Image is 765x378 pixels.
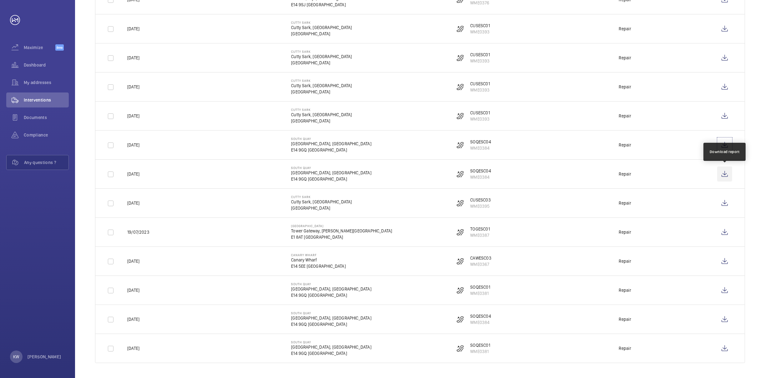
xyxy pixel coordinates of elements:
[24,132,69,138] span: Compliance
[291,282,371,286] p: South Quay
[291,60,352,66] p: [GEOGRAPHIC_DATA]
[291,263,346,269] p: E14 5EE [GEOGRAPHIC_DATA]
[456,316,464,323] img: escalator.svg
[470,261,491,267] p: WME0367
[456,54,464,62] img: escalator.svg
[291,257,346,263] p: Canary Wharf
[456,345,464,352] img: escalator.svg
[470,197,491,203] p: CUSESC03
[456,199,464,207] img: escalator.svg
[13,354,19,360] p: KW
[291,340,371,344] p: South Quay
[291,108,352,112] p: Cutty Sark
[291,253,346,257] p: Canary Wharf
[291,31,352,37] p: [GEOGRAPHIC_DATA]
[291,199,352,205] p: Cutty Sark, [GEOGRAPHIC_DATA]
[28,354,61,360] p: [PERSON_NAME]
[456,257,464,265] img: escalator.svg
[24,44,55,51] span: Maximize
[456,112,464,120] img: escalator.svg
[291,50,352,53] p: Cutty Sark
[470,58,490,64] p: WME0393
[291,315,371,321] p: [GEOGRAPHIC_DATA], [GEOGRAPHIC_DATA]
[291,21,352,24] p: Cutty Sark
[127,84,139,90] p: [DATE]
[291,89,352,95] p: [GEOGRAPHIC_DATA]
[291,118,352,124] p: [GEOGRAPHIC_DATA]
[291,112,352,118] p: Cutty Sark, [GEOGRAPHIC_DATA]
[291,228,392,234] p: Tower Gateway, [PERSON_NAME][GEOGRAPHIC_DATA]
[127,113,139,119] p: [DATE]
[291,344,371,350] p: [GEOGRAPHIC_DATA], [GEOGRAPHIC_DATA]
[291,137,371,141] p: South Quay
[291,234,392,240] p: E1 8AT [GEOGRAPHIC_DATA]
[456,286,464,294] img: escalator.svg
[127,345,139,351] p: [DATE]
[470,139,491,145] p: SOQESC04
[127,55,139,61] p: [DATE]
[291,311,371,315] p: South Quay
[291,176,371,182] p: E14 9GQ [GEOGRAPHIC_DATA]
[127,287,139,293] p: [DATE]
[619,171,632,177] div: Repair
[24,97,69,103] span: Interventions
[291,350,371,356] p: E14 9GQ [GEOGRAPHIC_DATA]
[470,319,491,326] p: WME0384
[291,79,352,82] p: Cutty Sark
[619,84,632,90] div: Repair
[470,116,490,122] p: WME0393
[291,286,371,292] p: [GEOGRAPHIC_DATA], [GEOGRAPHIC_DATA]
[127,171,139,177] p: [DATE]
[470,342,490,348] p: SOQESC01
[291,2,346,8] p: E14 9SJ [GEOGRAPHIC_DATA]
[470,110,490,116] p: CUSESC01
[127,142,139,148] p: [DATE]
[456,141,464,149] img: escalator.svg
[470,348,490,355] p: WME0381
[291,321,371,327] p: E14 9GQ [GEOGRAPHIC_DATA]
[619,142,632,148] div: Repair
[291,205,352,211] p: [GEOGRAPHIC_DATA]
[470,232,490,238] p: WME0387
[456,83,464,91] img: escalator.svg
[291,195,352,199] p: Cutty Sark
[456,170,464,178] img: escalator.svg
[470,87,490,93] p: WME0393
[619,258,632,264] div: Repair
[470,168,491,174] p: SOQESC04
[470,226,490,232] p: TOGESC01
[24,79,69,86] span: My addresses
[291,147,371,153] p: E14 9GQ [GEOGRAPHIC_DATA]
[470,174,491,180] p: WME0384
[127,229,149,235] p: 19/07/2023
[456,228,464,236] img: escalator.svg
[470,290,490,296] p: WME0381
[291,82,352,89] p: Cutty Sark, [GEOGRAPHIC_DATA]
[619,287,632,293] div: Repair
[24,159,68,166] span: Any questions ?
[55,44,64,51] span: Beta
[470,203,491,209] p: WME0395
[619,345,632,351] div: Repair
[456,25,464,32] img: escalator.svg
[619,26,632,32] div: Repair
[470,255,491,261] p: CAWESC03
[24,114,69,121] span: Documents
[127,316,139,322] p: [DATE]
[291,141,371,147] p: [GEOGRAPHIC_DATA], [GEOGRAPHIC_DATA]
[24,62,69,68] span: Dashboard
[291,166,371,170] p: South Quay
[470,284,490,290] p: SOQESC01
[470,313,491,319] p: SOQESC04
[470,145,491,151] p: WME0384
[470,52,490,58] p: CUSESC01
[470,29,490,35] p: WME0393
[127,26,139,32] p: [DATE]
[470,81,490,87] p: CUSESC01
[127,258,139,264] p: [DATE]
[619,200,632,206] div: Repair
[710,149,740,155] div: Download report
[127,200,139,206] p: [DATE]
[291,292,371,298] p: E14 9GQ [GEOGRAPHIC_DATA]
[619,55,632,61] div: Repair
